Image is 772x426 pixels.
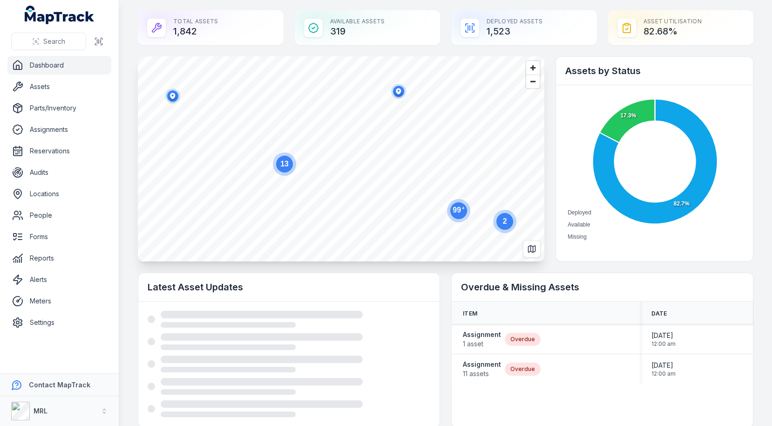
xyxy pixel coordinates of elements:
span: 12:00 am [651,340,675,348]
h2: Assets by Status [565,64,744,77]
strong: Assignment [463,360,501,369]
a: People [7,206,111,225]
time: 28/09/2025, 12:00:00 am [651,361,675,378]
canvas: Map [138,56,544,261]
span: [DATE] [651,331,675,340]
a: Assignments [7,120,111,139]
strong: Contact MapTrack [29,381,90,389]
a: Assignment1 asset [463,330,501,349]
span: 1 asset [463,339,501,349]
span: Item [463,310,477,317]
span: Date [651,310,667,317]
text: 2 [503,217,507,225]
text: 13 [280,160,289,168]
a: Alerts [7,270,111,289]
div: Overdue [505,363,541,376]
button: Zoom in [526,61,540,75]
time: 30/09/2025, 12:00:00 am [651,331,675,348]
a: MapTrack [25,6,95,24]
tspan: + [462,206,465,211]
button: Search [11,33,86,50]
a: Assets [7,77,111,96]
a: Reservations [7,142,111,160]
text: 99 [453,206,465,214]
span: Available [568,221,590,228]
a: Audits [7,163,111,182]
a: Settings [7,313,111,332]
span: [DATE] [651,361,675,370]
button: Zoom out [526,75,540,88]
span: Deployed [568,209,591,216]
span: 12:00 am [651,370,675,378]
strong: Assignment [463,330,501,339]
span: Search [43,37,65,46]
span: Missing [568,234,587,240]
a: Locations [7,185,111,203]
a: Dashboard [7,56,111,75]
a: Forms [7,227,111,246]
h2: Overdue & Missing Assets [461,281,744,294]
a: Parts/Inventory [7,99,111,117]
a: Meters [7,292,111,310]
span: 11 assets [463,369,501,378]
a: Assignment11 assets [463,360,501,378]
a: Reports [7,249,111,268]
div: Overdue [505,333,541,346]
button: Switch to Map View [523,240,541,258]
strong: MRL [34,407,47,415]
h2: Latest Asset Updates [148,281,430,294]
